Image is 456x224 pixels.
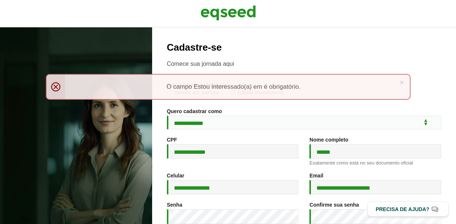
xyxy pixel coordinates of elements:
a: × [400,78,404,86]
div: O campo Estou interessado(a) em é obrigatório. [46,74,411,100]
label: Celular [167,173,184,178]
label: Senha [167,202,182,207]
div: Exatamente como está no seu documento oficial [309,160,441,165]
img: EqSeed Logo [200,4,256,22]
label: Quero cadastrar como [167,109,222,114]
label: Confirme sua senha [309,202,359,207]
label: CPF [167,137,177,142]
label: Nome completo [309,137,348,142]
h2: Cadastre-se [167,42,441,53]
label: Email [309,173,323,178]
p: Comece sua jornada aqui [167,60,441,67]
